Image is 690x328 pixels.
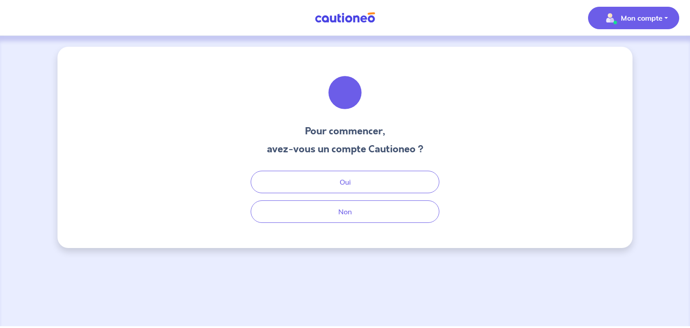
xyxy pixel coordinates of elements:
button: illu_account_valid_menu.svgMon compte [588,7,679,29]
img: illu_welcome.svg [321,68,369,117]
img: illu_account_valid_menu.svg [603,11,617,25]
button: Non [251,200,439,223]
img: Cautioneo [311,12,379,23]
p: Mon compte [621,13,663,23]
h3: avez-vous un compte Cautioneo ? [267,142,424,156]
button: Oui [251,171,439,193]
h3: Pour commencer, [267,124,424,138]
